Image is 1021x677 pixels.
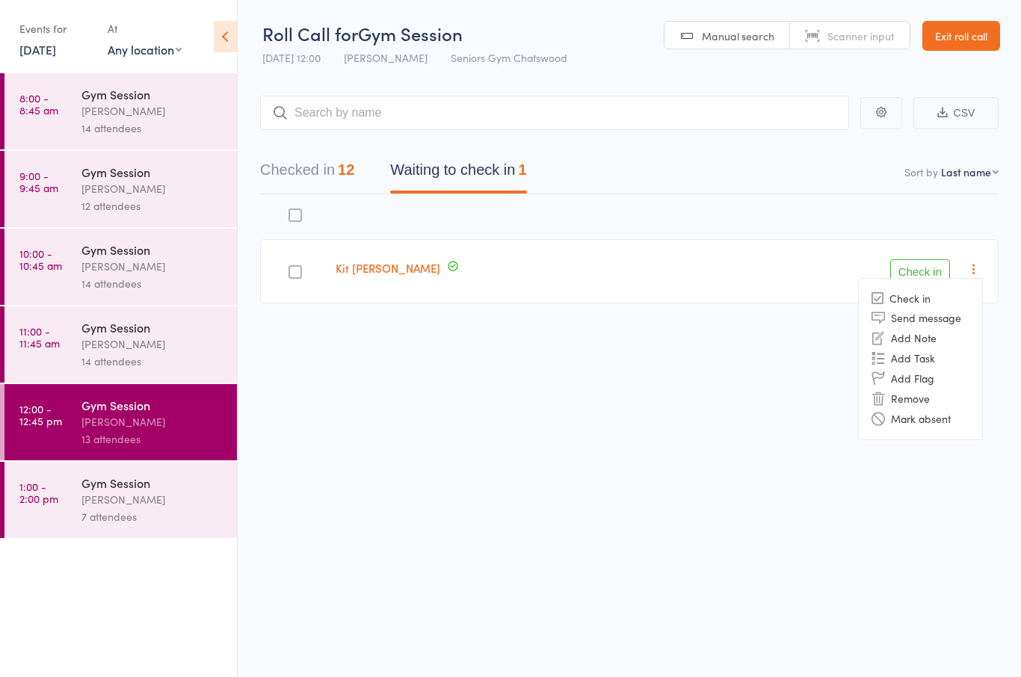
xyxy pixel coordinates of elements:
div: 14 attendees [81,353,224,370]
div: Last name [941,164,991,179]
div: Gym Session [81,397,224,413]
div: 12 attendees [81,197,224,214]
div: Gym Session [81,474,224,491]
time: 11:00 - 11:45 am [19,325,60,349]
a: 12:00 -12:45 pmGym Session[PERSON_NAME]13 attendees [4,384,237,460]
a: 9:00 -9:45 amGym Session[PERSON_NAME]12 attendees [4,151,237,227]
div: [PERSON_NAME] [81,180,224,197]
button: Checked in12 [260,154,354,194]
div: Gym Session [81,86,224,102]
div: Gym Session [81,241,224,258]
div: 12 [338,161,354,178]
li: Add Task [859,348,982,368]
time: 12:00 - 12:45 pm [19,403,62,427]
span: Gym Session [358,21,463,46]
span: Scanner input [827,28,895,43]
span: [DATE] 12:00 [262,50,321,65]
div: At [108,16,182,41]
a: Exit roll call [922,21,1000,51]
time: 10:00 - 10:45 am [19,247,62,271]
time: 8:00 - 8:45 am [19,92,58,116]
a: [DATE] [19,41,56,58]
div: [PERSON_NAME] [81,336,224,353]
span: Roll Call for [262,21,358,46]
a: Kit [PERSON_NAME] [336,260,440,276]
span: [PERSON_NAME] [344,50,428,65]
li: Add Flag [859,368,982,389]
button: CSV [913,97,999,129]
span: Seniors Gym Chatswood [451,50,567,65]
input: Search by name [260,96,849,130]
label: Sort by [904,164,938,179]
button: Check in [890,259,950,283]
li: Add Note [859,328,982,348]
div: 7 attendees [81,508,224,525]
li: Send message [859,308,982,328]
li: Check in [859,289,982,308]
li: Remove [859,389,982,409]
a: 10:00 -10:45 amGym Session[PERSON_NAME]14 attendees [4,229,237,305]
div: 14 attendees [81,120,224,137]
a: 11:00 -11:45 amGym Session[PERSON_NAME]14 attendees [4,306,237,383]
div: [PERSON_NAME] [81,258,224,275]
div: Any location [108,41,182,58]
div: [PERSON_NAME] [81,491,224,508]
time: 9:00 - 9:45 am [19,170,58,194]
button: Waiting to check in1 [390,154,526,194]
div: Gym Session [81,319,224,336]
div: [PERSON_NAME] [81,102,224,120]
span: Manual search [702,28,774,43]
time: 1:00 - 2:00 pm [19,480,58,504]
div: [PERSON_NAME] [81,413,224,430]
div: 13 attendees [81,430,224,448]
div: 14 attendees [81,275,224,292]
li: Mark absent [859,409,982,429]
a: 8:00 -8:45 amGym Session[PERSON_NAME]14 attendees [4,73,237,149]
div: Gym Session [81,164,224,180]
div: 1 [518,161,526,178]
a: 1:00 -2:00 pmGym Session[PERSON_NAME]7 attendees [4,462,237,538]
div: Events for [19,16,93,41]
